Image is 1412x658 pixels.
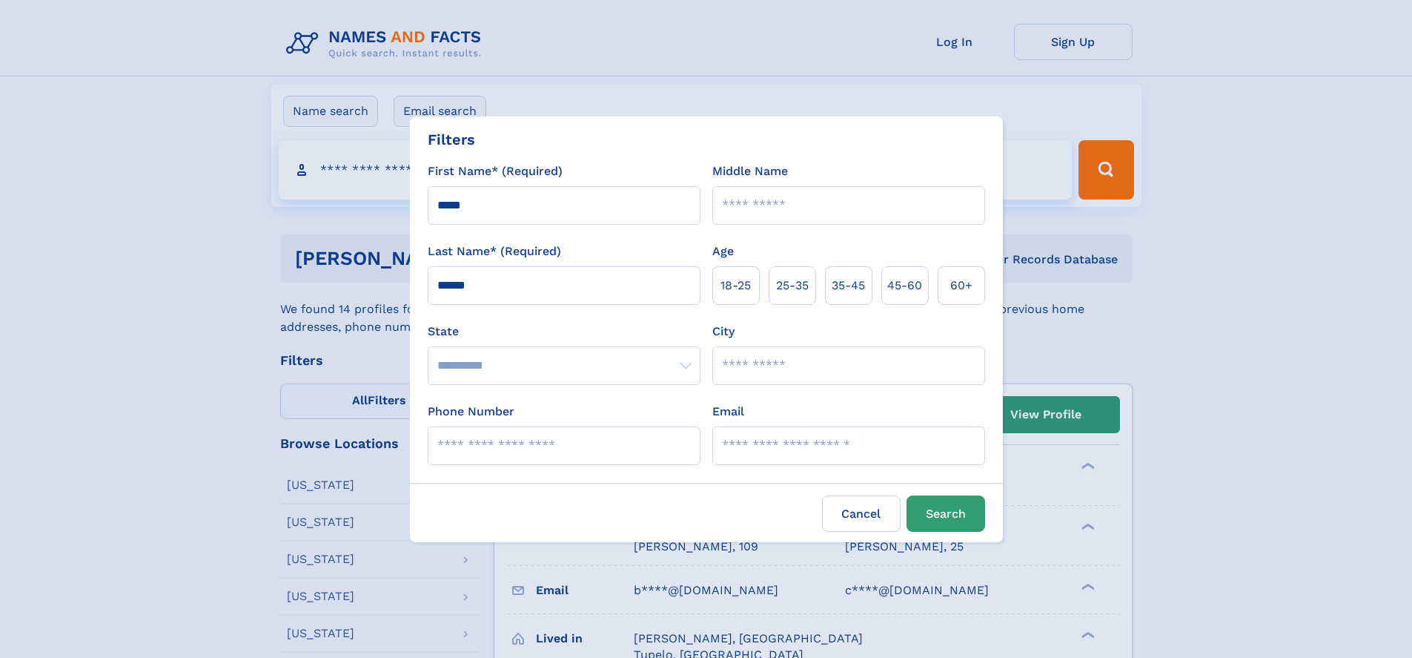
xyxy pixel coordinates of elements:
[712,162,788,180] label: Middle Name
[720,277,751,295] span: 18‑25
[950,277,972,295] span: 60+
[832,277,865,295] span: 35‑45
[428,403,514,421] label: Phone Number
[906,496,985,532] button: Search
[776,277,809,295] span: 25‑35
[712,323,735,340] label: City
[887,277,922,295] span: 45‑60
[428,323,700,340] label: State
[428,243,561,260] label: Last Name* (Required)
[822,496,901,532] label: Cancel
[712,243,734,260] label: Age
[712,403,744,421] label: Email
[428,162,563,180] label: First Name* (Required)
[428,128,475,151] div: Filters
